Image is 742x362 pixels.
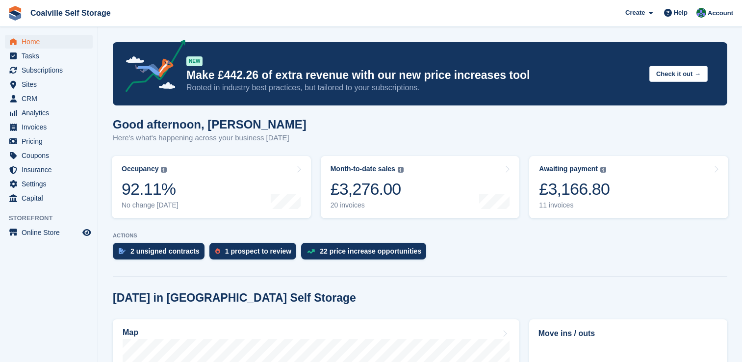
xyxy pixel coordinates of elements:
div: £3,166.80 [539,179,610,199]
a: 22 price increase opportunities [301,243,431,264]
a: menu [5,92,93,105]
a: menu [5,35,93,49]
a: menu [5,78,93,91]
a: menu [5,120,93,134]
a: 1 prospect to review [209,243,301,264]
span: Home [22,35,80,49]
a: menu [5,163,93,177]
span: Sites [22,78,80,91]
a: menu [5,134,93,148]
div: £3,276.00 [331,179,404,199]
div: 11 invoices [539,201,610,209]
div: Month-to-date sales [331,165,395,173]
div: 1 prospect to review [225,247,291,255]
a: Coalville Self Storage [26,5,115,21]
a: menu [5,226,93,239]
h2: Move ins / outs [538,328,718,339]
a: Month-to-date sales £3,276.00 20 invoices [321,156,520,218]
div: Awaiting payment [539,165,598,173]
img: icon-info-grey-7440780725fd019a000dd9b08b2336e03edf1995a4989e88bcd33f0948082b44.svg [161,167,167,173]
span: Storefront [9,213,98,223]
span: Settings [22,177,80,191]
div: No change [DATE] [122,201,179,209]
div: 20 invoices [331,201,404,209]
img: Helen Milner [696,8,706,18]
span: Help [674,8,688,18]
p: Rooted in industry best practices, but tailored to your subscriptions. [186,82,641,93]
p: Here's what's happening across your business [DATE] [113,132,307,144]
a: Occupancy 92.11% No change [DATE] [112,156,311,218]
a: menu [5,49,93,63]
span: Create [625,8,645,18]
span: Coupons [22,149,80,162]
a: Preview store [81,227,93,238]
img: contract_signature_icon-13c848040528278c33f63329250d36e43548de30e8caae1d1a13099fd9432cc5.svg [119,248,126,254]
div: Occupancy [122,165,158,173]
div: 2 unsigned contracts [130,247,200,255]
a: 2 unsigned contracts [113,243,209,264]
img: icon-info-grey-7440780725fd019a000dd9b08b2336e03edf1995a4989e88bcd33f0948082b44.svg [398,167,404,173]
a: menu [5,106,93,120]
div: 92.11% [122,179,179,199]
span: CRM [22,92,80,105]
button: Check it out → [649,66,708,82]
span: Insurance [22,163,80,177]
span: Tasks [22,49,80,63]
span: Pricing [22,134,80,148]
img: prospect-51fa495bee0391a8d652442698ab0144808aea92771e9ea1ae160a38d050c398.svg [215,248,220,254]
span: Subscriptions [22,63,80,77]
a: menu [5,149,93,162]
img: price_increase_opportunities-93ffe204e8149a01c8c9dc8f82e8f89637d9d84a8eef4429ea346261dce0b2c0.svg [307,249,315,254]
h2: [DATE] in [GEOGRAPHIC_DATA] Self Storage [113,291,356,305]
h2: Map [123,328,138,337]
p: Make £442.26 of extra revenue with our new price increases tool [186,68,641,82]
div: 22 price increase opportunities [320,247,421,255]
h1: Good afternoon, [PERSON_NAME] [113,118,307,131]
span: Online Store [22,226,80,239]
span: Analytics [22,106,80,120]
div: NEW [186,56,203,66]
span: Invoices [22,120,80,134]
a: menu [5,63,93,77]
a: menu [5,191,93,205]
img: stora-icon-8386f47178a22dfd0bd8f6a31ec36ba5ce8667c1dd55bd0f319d3a0aa187defe.svg [8,6,23,21]
a: menu [5,177,93,191]
span: Account [708,8,733,18]
a: Awaiting payment £3,166.80 11 invoices [529,156,728,218]
img: price-adjustments-announcement-icon-8257ccfd72463d97f412b2fc003d46551f7dbcb40ab6d574587a9cd5c0d94... [117,40,186,96]
span: Capital [22,191,80,205]
p: ACTIONS [113,233,727,239]
img: icon-info-grey-7440780725fd019a000dd9b08b2336e03edf1995a4989e88bcd33f0948082b44.svg [600,167,606,173]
